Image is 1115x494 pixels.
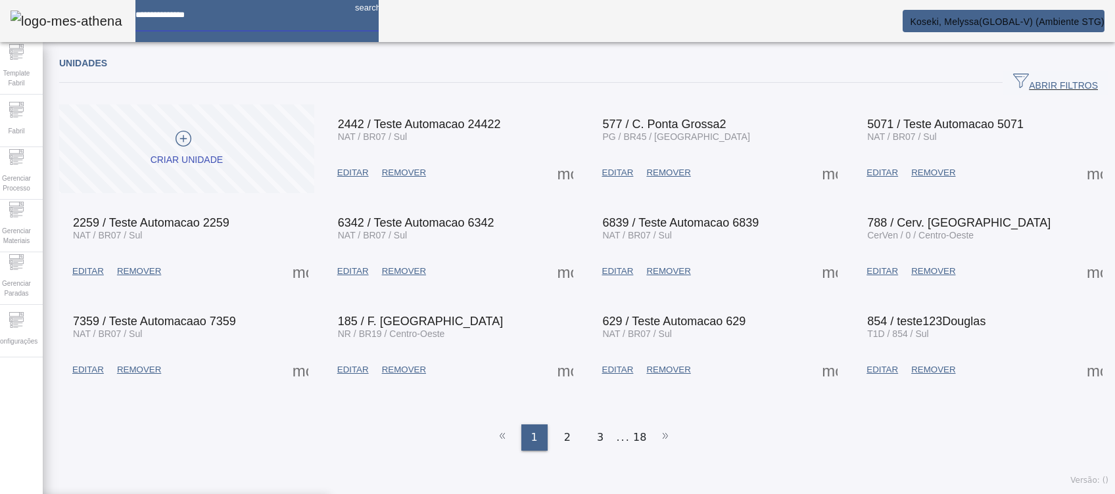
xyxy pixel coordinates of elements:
[633,424,646,451] li: 18
[337,363,369,376] span: EDITAR
[911,166,955,179] span: REMOVER
[640,358,697,382] button: REMOVER
[73,328,142,339] span: NAT / BR07 / Sul
[66,358,110,382] button: EDITAR
[1003,71,1108,95] button: ABRIR FILTROS
[646,363,690,376] span: REMOVER
[602,265,634,278] span: EDITAR
[646,166,690,179] span: REMOVER
[110,358,168,382] button: REMOVER
[596,161,640,185] button: EDITAR
[866,363,898,376] span: EDITAR
[603,315,746,328] span: 629 / Teste Automacao 629
[337,265,369,278] span: EDITAR
[289,358,312,382] button: Mais
[1013,73,1098,93] span: ABRIR FILTROS
[331,358,375,382] button: EDITAR
[860,259,905,283] button: EDITAR
[867,216,1051,229] span: 788 / Cerv. [GEOGRAPHIC_DATA]
[59,58,107,68] span: Unidades
[818,358,842,382] button: Mais
[382,265,426,278] span: REMOVER
[338,118,501,131] span: 2442 / Teste Automacao 24422
[382,363,426,376] span: REMOVER
[66,259,110,283] button: EDITAR
[602,166,634,179] span: EDITAR
[866,265,898,278] span: EDITAR
[603,328,672,339] span: NAT / BR07 / Sul
[331,259,375,283] button: EDITAR
[867,315,985,328] span: 854 / teste123Douglas
[603,216,759,229] span: 6839 / Teste Automacao 6839
[867,328,928,339] span: T1D / 854 / Sul
[554,259,577,283] button: Mais
[596,358,640,382] button: EDITAR
[554,161,577,185] button: Mais
[603,118,726,131] span: 577 / C. Ponta Grossa2
[4,122,28,140] span: Fabril
[331,161,375,185] button: EDITAR
[867,131,936,142] span: NAT / BR07 / Sul
[72,363,104,376] span: EDITAR
[866,166,898,179] span: EDITAR
[646,265,690,278] span: REMOVER
[860,161,905,185] button: EDITAR
[905,259,962,283] button: REMOVER
[338,328,445,339] span: NR / BR19 / Centro-Oeste
[73,216,229,229] span: 2259 / Teste Automacao 2259
[1083,161,1106,185] button: Mais
[867,230,974,240] span: CerVen / 0 / Centro-Oeste
[602,363,634,376] span: EDITAR
[375,161,433,185] button: REMOVER
[603,131,750,142] span: PG / BR45 / [GEOGRAPHIC_DATA]
[338,230,407,240] span: NAT / BR07 / Sul
[338,131,407,142] span: NAT / BR07 / Sul
[860,358,905,382] button: EDITAR
[1083,259,1106,283] button: Mais
[911,265,955,278] span: REMOVER
[1070,476,1108,485] span: Versão: ()
[11,11,122,32] img: logo-mes-athena
[905,161,962,185] button: REMOVER
[337,166,369,179] span: EDITAR
[117,363,161,376] span: REMOVER
[1083,358,1106,382] button: Mais
[818,161,842,185] button: Mais
[73,230,142,240] span: NAT / BR07 / Sul
[597,430,604,445] span: 3
[151,154,223,167] div: Criar unidade
[867,118,1024,131] span: 5071 / Teste Automacao 5071
[640,259,697,283] button: REMOVER
[818,259,842,283] button: Mais
[564,430,571,445] span: 2
[640,161,697,185] button: REMOVER
[382,166,426,179] span: REMOVER
[72,265,104,278] span: EDITAR
[603,230,672,240] span: NAT / BR07 / Sul
[375,358,433,382] button: REMOVER
[338,315,503,328] span: 185 / F. [GEOGRAPHIC_DATA]
[110,259,168,283] button: REMOVER
[905,358,962,382] button: REMOVER
[617,424,630,451] li: ...
[911,363,955,376] span: REMOVER
[338,216,494,229] span: 6342 / Teste Automacao 6342
[375,259,433,283] button: REMOVER
[554,358,577,382] button: Mais
[117,265,161,278] span: REMOVER
[289,259,312,283] button: Mais
[59,104,314,193] button: Criar unidade
[596,259,640,283] button: EDITAR
[910,16,1104,27] span: Koseki, Melyssa(GLOBAL-V) (Ambiente STG)
[73,315,236,328] span: 7359 / Teste Automacaao 7359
